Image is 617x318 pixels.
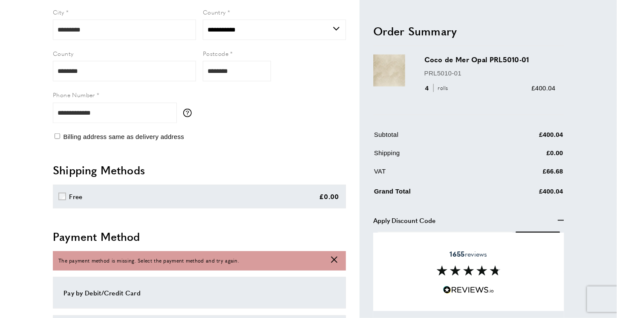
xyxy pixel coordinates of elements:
[53,90,95,99] span: Phone Number
[374,166,488,182] td: VAT
[373,215,435,225] span: Apply Discount Code
[373,55,405,87] img: Coco de Mer Opal PRL5010-01
[433,84,451,92] span: rolls
[450,250,487,258] span: reviews
[373,23,564,38] h2: Order Summary
[424,68,556,78] p: PRL5010-01
[489,129,564,146] td: £400.04
[489,166,564,182] td: £66.68
[516,231,560,252] button: Apply Coupon
[450,249,465,259] strong: 1655
[443,286,494,294] img: Reviews.io 5 stars
[532,84,556,91] span: £400.04
[437,266,501,276] img: Reviews section
[53,8,64,16] span: City
[203,8,226,16] span: Country
[53,229,346,244] h2: Payment Method
[320,191,340,202] div: £0.00
[58,257,239,265] span: The payment method is missing. Select the payment method and try again.
[53,49,73,58] span: County
[374,129,488,146] td: Subtotal
[183,109,196,117] button: More information
[424,55,556,64] h3: Coco de Mer Opal PRL5010-01
[53,162,346,178] h2: Shipping Methods
[63,288,335,298] div: Pay by Debit/Credit Card
[489,147,564,164] td: £0.00
[374,184,488,202] td: Grand Total
[69,191,83,202] div: Free
[203,49,228,58] span: Postcode
[55,133,60,139] input: Billing address same as delivery address
[374,147,488,164] td: Shipping
[424,83,451,93] div: 4
[489,184,564,202] td: £400.04
[63,133,184,140] span: Billing address same as delivery address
